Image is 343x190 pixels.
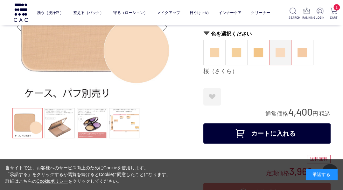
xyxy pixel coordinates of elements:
[37,179,68,184] a: Cookieポリシー
[306,169,338,180] div: 承諾する
[291,40,313,65] dl: 薄紅（うすべに）
[297,48,307,57] img: 薄紅（うすべに）
[232,48,241,57] img: 蜂蜜（はちみつ）
[203,68,331,75] div: 桜（さくら）
[113,6,148,20] a: 守る（ローション）
[265,111,288,117] span: 通常価格
[203,123,331,144] button: カートに入れる
[73,6,104,20] a: 整える（パック）
[12,14,25,39] div: Previous slide
[312,111,318,117] span: 円
[269,40,291,65] dl: 桜（さくら）
[329,8,338,20] a: 1 CART
[13,3,29,22] img: logo
[316,15,324,20] p: LOGIN
[319,111,331,117] span: 税込
[210,48,219,57] img: 生成（きなり）
[254,48,263,57] img: 小麦（こむぎ）
[203,88,221,105] a: お気に入りに登録する
[225,40,248,65] dl: 蜂蜜（はちみつ）
[5,165,171,185] div: 当サイトでは、お客様へのサービス向上のためにCookieを使用します。 「承諾する」をクリックするか閲覧を続けるとCookieに同意したことになります。 詳細はこちらの をクリックしてください。
[276,48,285,57] img: 桜（さくら）
[251,6,270,20] a: クリーナー
[190,6,209,20] a: 日やけ止め
[289,15,297,20] p: SEARCH
[333,4,340,10] span: 1
[37,6,64,20] a: 洗う（洗浄料）
[203,31,331,37] h2: 色を選択ください
[157,6,180,20] a: メイクアップ
[247,40,269,65] dl: 小麦（こむぎ）
[307,155,331,164] div: 送料無料
[302,8,311,20] a: RANKING
[288,106,312,118] span: 4,400
[203,40,226,65] dl: 生成（きなり）
[302,15,311,20] p: RANKING
[204,40,225,65] a: 生成（きなり）
[226,40,247,65] a: 蜂蜜（はちみつ）
[316,8,324,20] a: LOGIN
[291,40,313,65] a: 薄紅（うすべに）
[248,40,269,65] a: 小麦（こむぎ）
[218,6,241,20] a: インナーケア
[289,8,297,20] a: SEARCH
[329,15,338,20] p: CART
